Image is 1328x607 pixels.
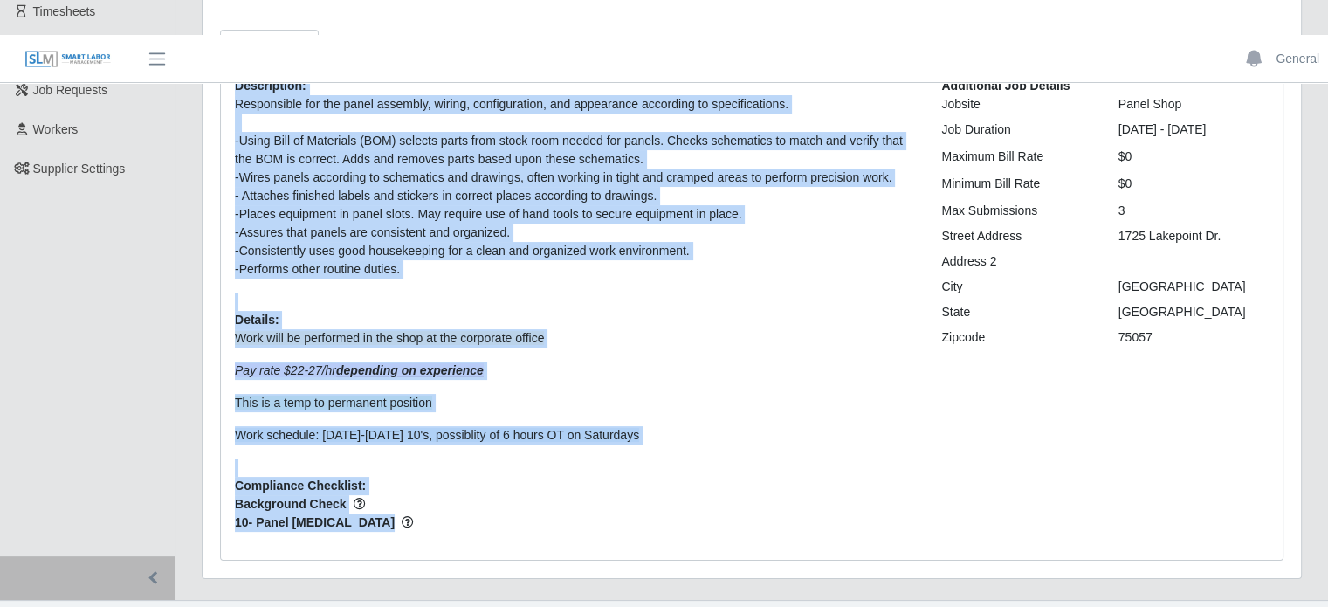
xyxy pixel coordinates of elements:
div: Panel Shop [1105,95,1282,114]
div: Zipcode [928,328,1104,347]
div: Max Submissions [928,202,1104,220]
b: Description: [235,79,306,93]
a: Interview Requests [466,30,600,64]
img: SLM Logo [24,50,112,69]
em: Pay rate $22-27/hr [235,363,484,377]
span: Work schedule: [DATE]-[DATE] 10's, possiblity of 6 hours OT on Saturdays [235,428,639,442]
a: Files [319,30,375,64]
div: State [928,303,1104,321]
div: City [928,278,1104,296]
div: 1725 Lakepoint Dr. [1105,227,1282,245]
div: Street Address [928,227,1104,245]
span: Job Requests [33,83,108,97]
div: -Wires panels according to schematics and drawings, often working in tight and cramped areas to p... [235,169,915,187]
a: In Compliance [663,30,771,64]
div: -Consistently uses good housekeeping for a clean and organized work environment. [235,242,915,260]
a: Offers [600,30,663,64]
span: Timesheets [33,4,96,18]
b: Additional Job Details [941,79,1070,93]
div: Jobsite [928,95,1104,114]
a: Current Workers [770,30,889,64]
div: Responsible for the panel assembly, wiring, configuration, and appearance according to specificat... [235,95,915,114]
a: Request Info [220,30,319,64]
span: 10- Panel [MEDICAL_DATA] [235,514,915,532]
div: - Attaches finished labels and stickers in correct places according to drawings. [235,187,915,205]
b: Details: [235,313,279,327]
div: Minimum Bill Rate [928,175,1104,193]
a: General [1276,50,1319,68]
div: $0 [1105,175,1282,193]
div: $0 [1105,148,1282,166]
div: -Assures that panels are consistent and organized. [235,224,915,242]
strong: depending on experience [336,363,484,377]
div: 75057 [1105,328,1282,347]
div: Maximum Bill Rate [928,148,1104,166]
span: Background Check [235,495,915,514]
div: [DATE] - [DATE] [1105,121,1282,139]
b: Compliance Checklist: [235,479,366,493]
span: This is a temp to permanent position [235,396,432,410]
div: [GEOGRAPHIC_DATA] [1105,278,1282,296]
div: -Performs other routine duties. [235,260,915,279]
div: Address 2 [928,252,1104,271]
span: Workers [33,122,79,136]
div: 3 [1105,202,1282,220]
div: -Places equipment in panel slots. May require use of hand tools to secure equipment in place. [235,205,915,224]
span: Supplier Settings [33,162,126,176]
div: -Using Bill of Materials (BOM) selects parts from stock room needed for panels. Checks schematics... [235,132,915,169]
span: Work will be performed in the shop at the corporate office [235,331,544,345]
div: [GEOGRAPHIC_DATA] [1105,303,1282,321]
a: Candidates [375,30,466,64]
div: Job Duration [928,121,1104,139]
